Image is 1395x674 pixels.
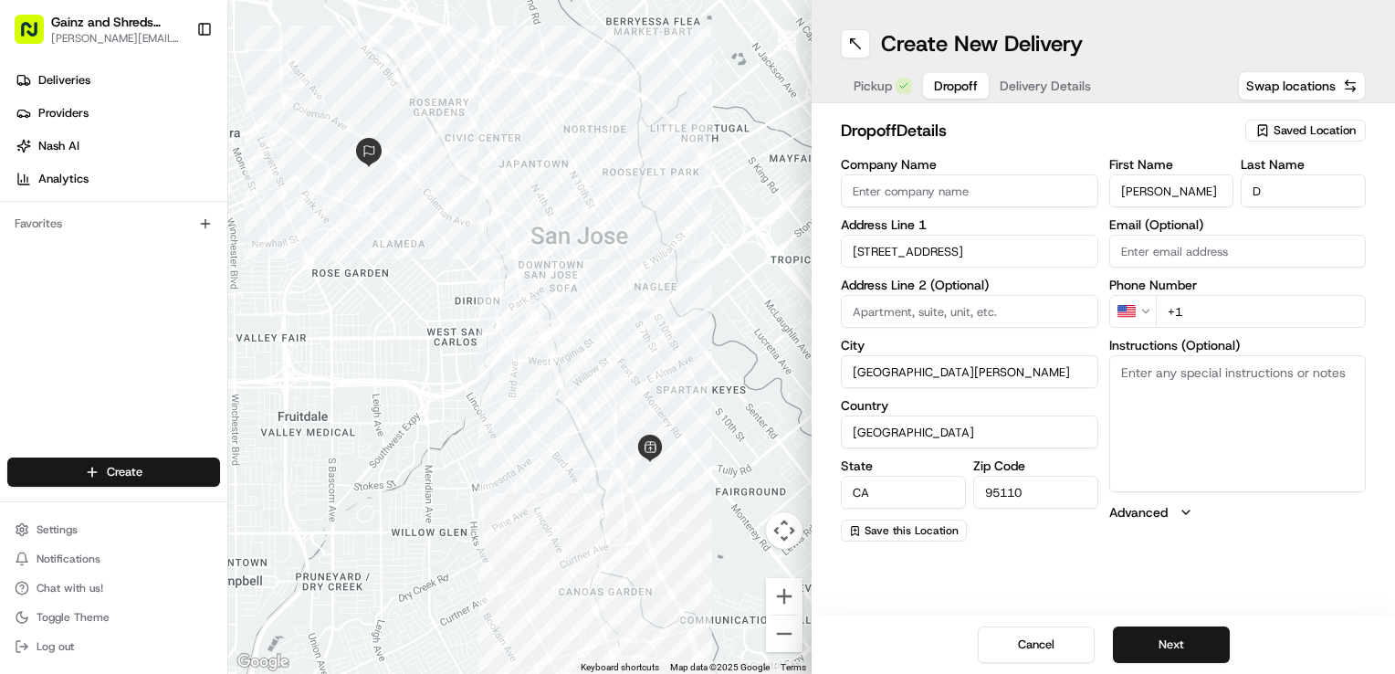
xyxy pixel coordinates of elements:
a: Open this area in Google Maps (opens a new window) [233,650,293,674]
span: Toggle Theme [37,610,110,625]
button: Start new chat [310,179,332,201]
button: See all [283,233,332,255]
label: Company Name [841,158,1098,171]
span: Nash AI [38,138,79,154]
span: Saved Location [1274,122,1356,139]
img: Dianne Alexi Soriano [18,314,47,343]
div: Start new chat [82,174,299,192]
input: Enter zip code [973,476,1098,509]
button: Toggle Theme [7,605,220,630]
button: Zoom out [766,616,802,652]
input: Enter address [841,235,1098,268]
div: 💻 [154,409,169,424]
img: 1736555255976-a54dd68f-1ca7-489b-9aae-adbdc363a1c4 [37,332,51,347]
button: Saved Location [1245,118,1366,143]
img: Andrew Aguliar [18,265,47,294]
span: Log out [37,639,74,654]
input: Enter first name [1109,174,1234,207]
button: Notifications [7,546,220,572]
input: Enter city [841,355,1098,388]
label: Last Name [1241,158,1366,171]
span: Save this Location [865,523,959,538]
label: Email (Optional) [1109,218,1367,231]
span: • [152,282,158,297]
a: Analytics [7,164,227,194]
span: • [246,332,252,346]
button: Zoom in [766,578,802,615]
h2: dropoff Details [841,118,1234,143]
p: Welcome 👋 [18,72,332,101]
span: Pickup [854,77,892,95]
span: [PERSON_NAME] [PERSON_NAME] [57,332,242,346]
span: Deliveries [38,72,90,89]
span: Settings [37,522,78,537]
img: 1732323095091-59ea418b-cfe3-43c8-9ae0-d0d06d6fd42c [38,174,71,206]
div: We're available if you need us! [82,192,251,206]
button: Gainz and Shreds Meal Prep [51,13,182,31]
button: Log out [7,634,220,659]
label: Instructions (Optional) [1109,339,1367,352]
button: Save this Location [841,520,967,542]
input: Enter country [841,416,1098,448]
label: Advanced [1109,503,1168,521]
span: Pylon [182,452,221,466]
button: Cancel [978,627,1095,663]
span: Create [107,464,142,480]
img: Google [233,650,293,674]
label: Address Line 1 [841,218,1098,231]
span: [DATE] [256,332,293,346]
input: Enter email address [1109,235,1367,268]
input: Enter state [841,476,966,509]
img: Nash [18,17,55,54]
button: Create [7,458,220,487]
div: 📗 [18,409,33,424]
span: [DATE] [162,282,199,297]
div: Favorites [7,209,220,238]
span: Dropoff [934,77,978,95]
label: City [841,339,1098,352]
span: Chat with us! [37,581,103,595]
button: Swap locations [1238,71,1366,100]
span: Map data ©2025 Google [670,662,770,672]
button: Map camera controls [766,512,802,549]
input: Enter company name [841,174,1098,207]
input: Enter phone number [1156,295,1367,328]
label: Phone Number [1109,279,1367,291]
a: Nash AI [7,132,227,161]
label: First Name [1109,158,1234,171]
button: Gainz and Shreds Meal Prep[PERSON_NAME][EMAIL_ADDRESS][DOMAIN_NAME] [7,7,189,51]
span: Knowledge Base [37,407,140,426]
span: API Documentation [173,407,293,426]
a: Terms [781,662,806,672]
img: 1736555255976-a54dd68f-1ca7-489b-9aae-adbdc363a1c4 [18,174,51,206]
label: Country [841,399,1098,412]
input: Apartment, suite, unit, etc. [841,295,1098,328]
span: Delivery Details [1000,77,1091,95]
button: Advanced [1109,503,1367,521]
a: 💻API Documentation [147,400,300,433]
span: Notifications [37,552,100,566]
button: [PERSON_NAME][EMAIL_ADDRESS][DOMAIN_NAME] [51,31,182,46]
a: Providers [7,99,227,128]
label: Zip Code [973,459,1098,472]
input: Enter last name [1241,174,1366,207]
button: Settings [7,517,220,542]
input: Clear [47,117,301,136]
span: Analytics [38,171,89,187]
button: Next [1113,627,1230,663]
a: Powered byPylon [129,451,221,466]
div: Past conversations [18,237,122,251]
label: State [841,459,966,472]
span: [PERSON_NAME] [57,282,148,297]
span: Providers [38,105,89,121]
label: Address Line 2 (Optional) [841,279,1098,291]
h1: Create New Delivery [881,29,1083,58]
button: Keyboard shortcuts [581,661,659,674]
a: Deliveries [7,66,227,95]
a: 📗Knowledge Base [11,400,147,433]
span: Swap locations [1246,77,1336,95]
button: Chat with us! [7,575,220,601]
